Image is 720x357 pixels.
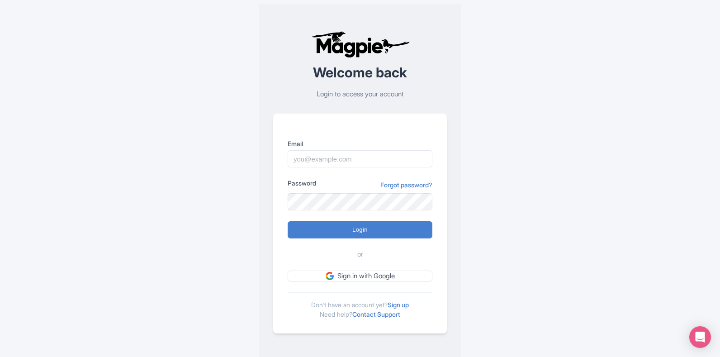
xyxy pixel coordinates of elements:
[288,178,316,188] label: Password
[689,326,711,348] div: Open Intercom Messenger
[288,271,432,282] a: Sign in with Google
[288,139,432,148] label: Email
[326,272,334,280] img: google.svg
[380,180,432,190] a: Forgot password?
[288,292,432,319] div: Don't have an account yet? Need help?
[288,150,432,167] input: you@example.com
[288,221,432,238] input: Login
[388,301,409,309] a: Sign up
[352,310,400,318] a: Contact Support
[273,65,447,80] h2: Welcome back
[357,249,363,260] span: or
[273,89,447,100] p: Login to access your account
[309,31,411,58] img: logo-ab69f6fb50320c5b225c76a69d11143b.png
